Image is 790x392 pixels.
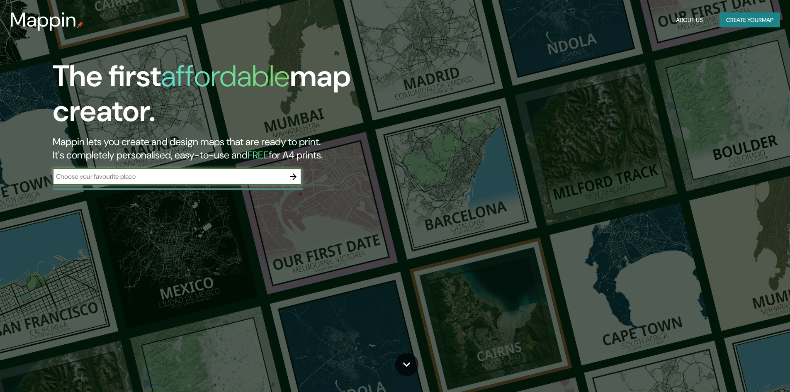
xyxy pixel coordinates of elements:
img: mappin-pin [77,22,83,28]
h2: Mappin lets you create and design maps that are ready to print. It's completely personalised, eas... [53,135,448,162]
button: Create yourmap [720,12,780,28]
h1: The first map creator. [53,59,448,135]
button: About Us [673,12,706,28]
h1: affordable [161,57,290,95]
h3: Mappin [10,8,77,32]
iframe: Help widget launcher [716,360,781,383]
input: Choose your favourite place [53,172,285,181]
h5: FREE [248,149,269,161]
